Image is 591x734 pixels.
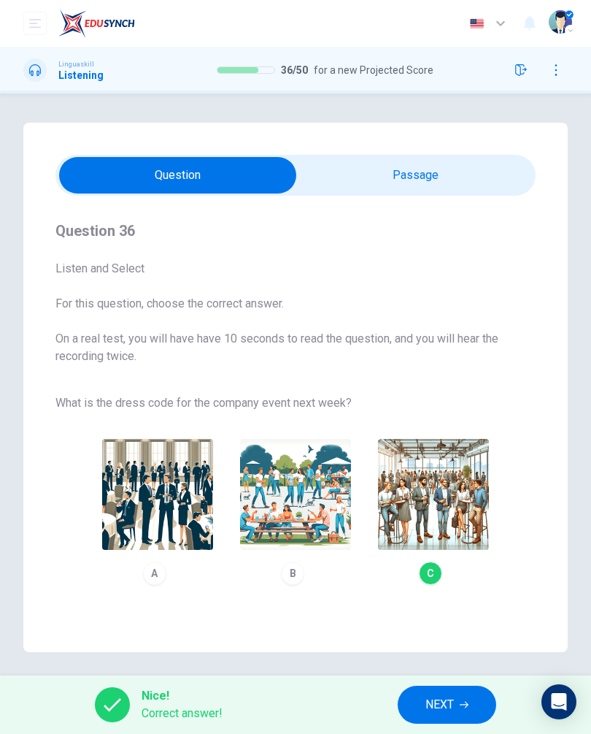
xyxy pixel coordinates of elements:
[58,69,104,81] h1: Listening
[55,394,536,412] span: What is the dress code for the company event next week?
[55,295,536,313] span: For this question, choose the correct answer.
[58,9,135,38] img: EduSynch logo
[55,260,536,278] span: Listen and Select
[281,64,308,76] span: 36 / 50
[468,18,486,29] img: en
[142,687,223,705] span: Nice!
[58,59,94,69] span: Linguaskill
[425,695,454,715] span: NEXT
[23,12,47,35] button: open mobile menu
[398,686,496,724] button: NEXT
[55,219,536,242] h4: Question 36
[55,330,536,365] span: On a real test, you will have have 10 seconds to read the question, and you will hear the recordi...
[541,684,576,719] div: Open Intercom Messenger
[142,705,223,722] span: Correct answer!
[314,64,433,76] span: for a new Projected Score
[549,10,572,34] img: Profile picture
